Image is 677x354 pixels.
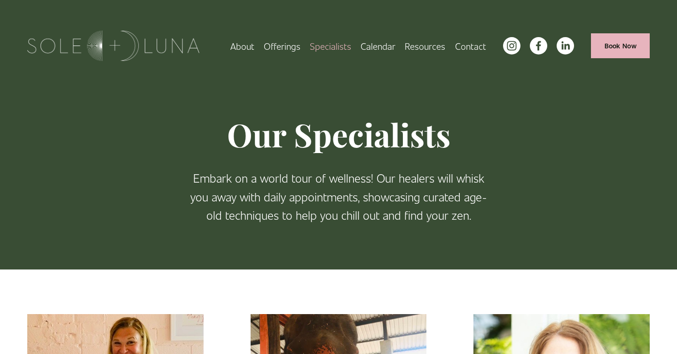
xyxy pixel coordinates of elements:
[27,31,200,61] img: Sole + Luna
[530,37,547,54] a: facebook-unauth
[361,38,395,54] a: Calendar
[230,38,254,54] a: About
[264,38,300,54] a: folder dropdown
[183,115,494,154] h1: Our Specialists
[455,38,486,54] a: Contact
[405,38,445,54] a: folder dropdown
[405,38,445,53] span: Resources
[591,33,650,58] a: Book Now
[183,169,494,224] p: Embark on a world tour of wellness! Our healers will whisk you away with daily appointments, show...
[557,37,574,54] a: LinkedIn
[264,38,300,53] span: Offerings
[310,38,351,54] a: Specialists
[503,37,520,54] a: instagram-unauth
